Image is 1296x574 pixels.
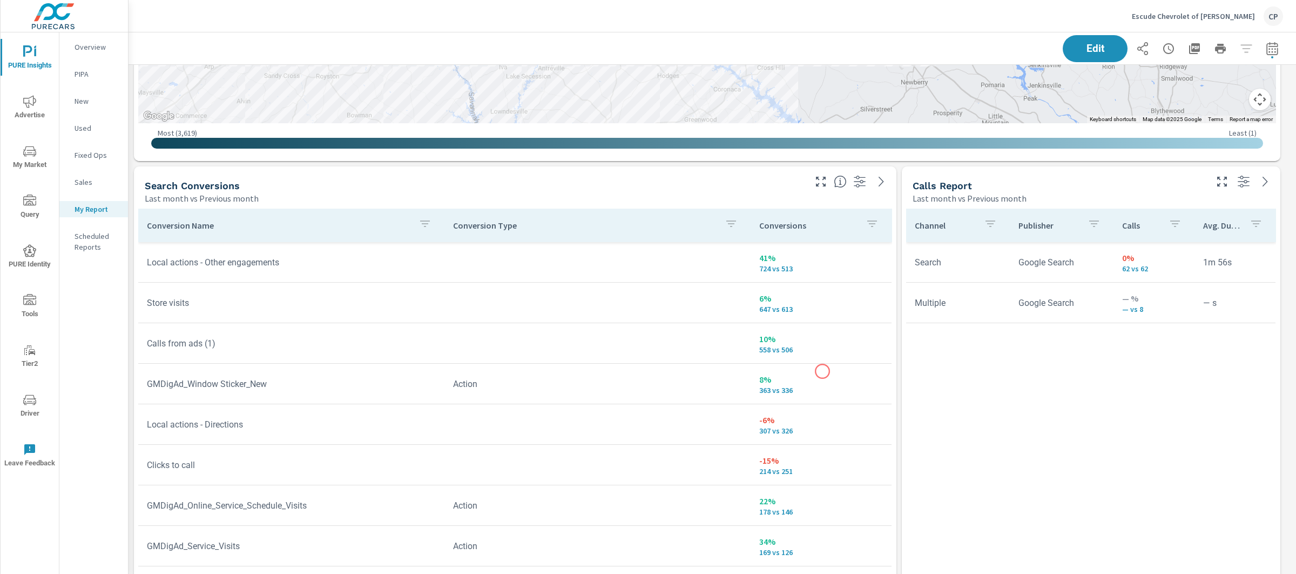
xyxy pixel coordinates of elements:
[59,39,128,55] div: Overview
[1213,173,1231,190] button: Make Fullscreen
[1063,35,1128,62] button: Edit
[759,508,883,516] p: 178 vs 146
[453,220,716,231] p: Conversion Type
[138,492,444,519] td: GMDigAd_Online_Service_Schedule_Visits
[915,220,975,231] p: Channel
[75,123,119,134] p: Used
[138,249,444,276] td: Local actions - Other engagements
[75,42,119,52] p: Overview
[4,294,56,321] span: Tools
[4,95,56,122] span: Advertise
[1132,11,1255,21] p: Escude Chevrolet of [PERSON_NAME]
[4,244,56,271] span: PURE Identity
[906,249,1010,276] td: Search
[1010,289,1113,317] td: Google Search
[59,93,128,109] div: New
[812,173,829,190] button: Make Fullscreen
[75,96,119,106] p: New
[138,289,444,317] td: Store visits
[1018,220,1079,231] p: Publisher
[59,228,128,255] div: Scheduled Reports
[759,413,883,426] p: -6%
[1264,6,1283,26] div: CP
[759,386,883,395] p: 363 vs 336
[906,289,1010,317] td: Multiple
[444,532,751,560] td: Action
[75,204,119,215] p: My Report
[1249,89,1271,110] button: Map camera controls
[1257,173,1274,190] a: See more details in report
[138,532,444,560] td: GMDigAd_Service_Visits
[59,174,128,190] div: Sales
[1122,264,1186,273] p: 62 vs 62
[873,173,890,190] a: See more details in report
[759,264,883,273] p: 724 vs 513
[913,180,972,191] h5: Calls Report
[759,292,883,305] p: 6%
[1261,38,1283,59] button: Select Date Range
[759,332,883,345] p: 10%
[141,109,177,123] a: Open this area in Google Maps (opens a new window)
[138,451,444,479] td: Clicks to call
[4,443,56,470] span: Leave Feedback
[1210,38,1231,59] button: Print Report
[59,120,128,136] div: Used
[1074,44,1117,54] span: Edit
[759,305,883,313] p: 647 vs 613
[4,195,56,221] span: Query
[1122,305,1186,313] p: — vs 8
[759,454,883,467] p: -15%
[913,192,1027,205] p: Last month vs Previous month
[4,393,56,420] span: Driver
[1194,289,1275,317] td: — s
[444,492,751,519] td: Action
[759,345,883,354] p: 558 vs 506
[1143,116,1201,122] span: Map data ©2025 Google
[1122,292,1186,305] p: — %
[759,373,883,386] p: 8%
[1132,38,1153,59] button: Share Report
[138,411,444,438] td: Local actions - Directions
[759,251,883,264] p: 41%
[1010,249,1113,276] td: Google Search
[138,330,444,357] td: Calls from ads (1)
[1203,220,1241,231] p: Avg. Duration
[759,220,857,231] p: Conversions
[1,32,59,480] div: nav menu
[759,548,883,557] p: 169 vs 126
[1122,220,1160,231] p: Calls
[1229,128,1257,138] p: Least ( 1 )
[1184,38,1205,59] button: "Export Report to PDF"
[59,66,128,82] div: PIPA
[75,69,119,79] p: PIPA
[145,180,240,191] h5: Search Conversions
[145,192,259,205] p: Last month vs Previous month
[1122,251,1186,264] p: 0%
[75,177,119,188] p: Sales
[1208,116,1223,122] a: Terms
[59,201,128,217] div: My Report
[59,147,128,163] div: Fixed Ops
[4,344,56,370] span: Tier2
[1090,116,1136,123] button: Keyboard shortcuts
[4,45,56,72] span: PURE Insights
[4,145,56,171] span: My Market
[158,128,197,138] p: Most ( 3,619 )
[147,220,410,231] p: Conversion Name
[138,370,444,398] td: GMDigAd_Window Sticker_New
[75,150,119,161] p: Fixed Ops
[759,535,883,548] p: 34%
[141,109,177,123] img: Google
[1194,249,1275,276] td: 1m 56s
[75,231,119,252] p: Scheduled Reports
[444,370,751,398] td: Action
[1230,116,1273,122] a: Report a map error
[759,495,883,508] p: 22%
[759,426,883,435] p: 307 vs 326
[759,467,883,476] p: 214 vs 251
[834,175,847,188] span: Search Conversions include Actions, Leads and Unmapped Conversions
